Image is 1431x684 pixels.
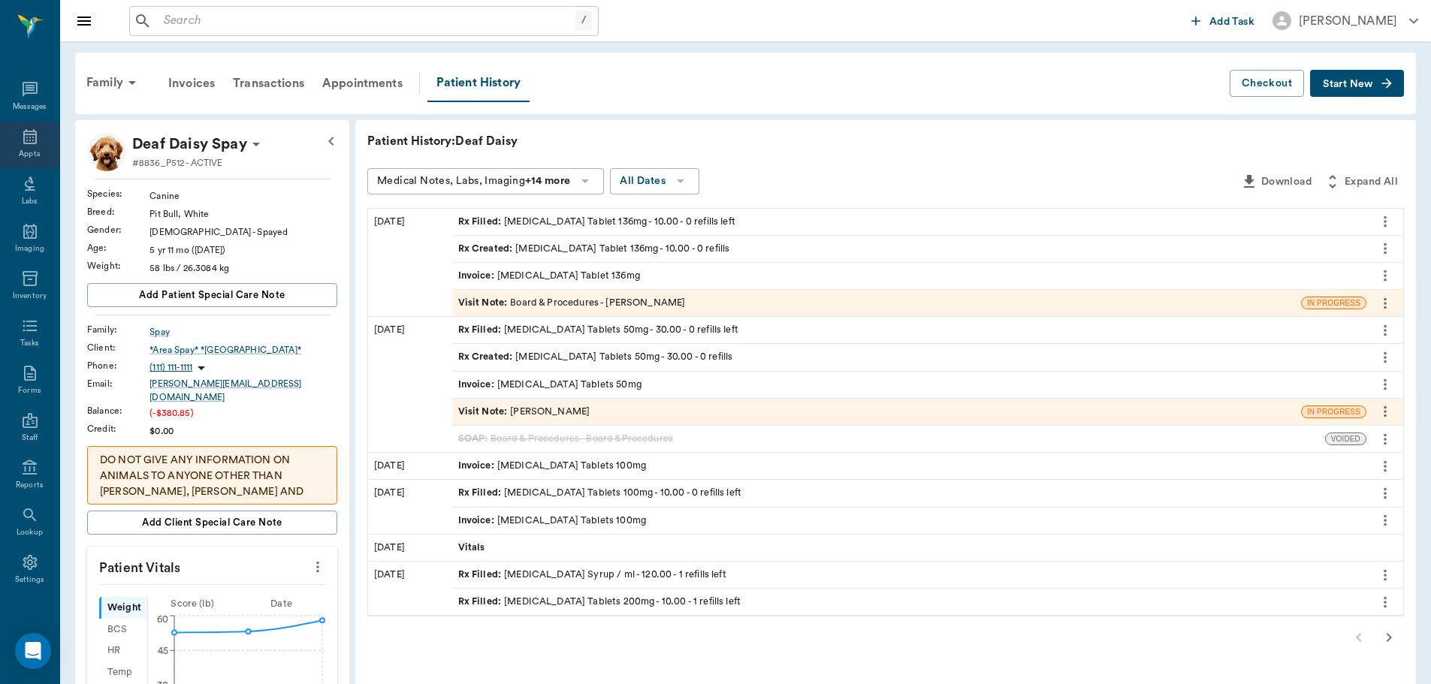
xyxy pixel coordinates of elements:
[22,432,38,444] div: Staff
[99,661,147,683] div: Temp
[1310,70,1404,98] button: Start New
[368,209,452,317] div: [DATE]
[458,514,497,528] span: Invoice :
[87,259,149,273] div: Weight :
[149,261,337,275] div: 58 lbs / 26.3084 kg
[20,338,39,349] div: Tasks
[87,341,149,354] div: Client :
[610,168,699,194] button: All Dates
[458,595,505,609] span: Rx Filled :
[458,405,590,419] div: [PERSON_NAME]
[149,377,337,404] div: [PERSON_NAME][EMAIL_ADDRESS][DOMAIN_NAME]
[458,486,505,500] span: Rx Filled :
[149,189,337,203] div: Canine
[16,480,44,491] div: Reports
[132,132,247,156] p: Deaf Daisy Spay
[13,101,47,113] div: Messages
[149,406,337,420] div: (-$380.85)
[142,514,282,531] span: Add client Special Care Note
[17,527,43,538] div: Lookup
[149,424,337,438] div: $0.00
[458,405,511,419] span: Visit Note :
[1373,426,1397,452] button: more
[159,65,224,101] a: Invoices
[458,269,640,283] div: [MEDICAL_DATA] Tablet 136mg
[458,459,497,473] span: Invoice :
[1373,263,1397,288] button: more
[368,453,452,479] div: [DATE]
[458,378,497,392] span: Invoice :
[158,646,168,655] tspan: 45
[1230,70,1304,98] button: Checkout
[149,243,337,257] div: 5 yr 11 mo ([DATE])
[22,196,38,207] div: Labs
[87,132,126,171] img: Profile Image
[1373,345,1397,370] button: more
[77,65,150,101] div: Family
[15,633,51,669] div: Open Intercom Messenger
[1373,562,1397,588] button: more
[368,562,452,615] div: [DATE]
[368,480,452,533] div: [DATE]
[148,597,237,611] div: Score ( lb )
[224,65,313,101] a: Transactions
[1373,589,1397,615] button: more
[149,343,337,357] a: *Area Spay* *[GEOGRAPHIC_DATA]*
[87,511,337,535] button: Add client Special Care Note
[87,377,149,390] div: Email :
[158,11,575,32] input: Search
[458,432,673,446] div: Board & Procedures - Board &Procedures
[15,574,45,586] div: Settings
[1318,168,1404,196] button: Expand All
[458,350,516,364] span: Rx Created :
[87,283,337,307] button: Add patient Special Care Note
[99,597,147,619] div: Weight
[87,187,149,200] div: Species :
[1326,433,1366,444] span: VOIDED
[1373,318,1397,343] button: more
[87,404,149,417] div: Balance :
[1373,481,1397,506] button: more
[99,619,147,640] div: BCS
[1373,291,1397,316] button: more
[87,547,337,584] p: Patient Vitals
[149,225,337,239] div: [DEMOGRAPHIC_DATA] - Spayed
[458,459,646,473] div: [MEDICAL_DATA] Tablets 100mg
[1234,168,1318,196] button: Download
[458,242,516,256] span: Rx Created :
[1373,508,1397,533] button: more
[149,325,337,339] a: Spay
[1373,372,1397,397] button: more
[1260,7,1430,35] button: [PERSON_NAME]
[458,242,730,256] div: [MEDICAL_DATA] Tablet 136mg - 10.00 - 0 refills
[458,269,497,283] span: Invoice :
[13,291,47,302] div: Inventory
[1373,399,1397,424] button: more
[87,422,149,435] div: Credit :
[458,296,511,310] span: Visit Note :
[132,156,222,170] p: #8836_P512 - ACTIVE
[1373,236,1397,261] button: more
[313,65,412,101] div: Appointments
[87,205,149,218] div: Breed :
[458,323,738,337] div: [MEDICAL_DATA] Tablets 50mg - 30.00 - 0 refills left
[87,223,149,237] div: Gender :
[1302,406,1366,417] span: IN PROGRESS
[368,317,452,452] div: [DATE]
[69,6,99,36] button: Close drawer
[458,215,505,229] span: Rx Filled :
[368,535,452,561] div: [DATE]
[458,432,491,446] span: SOAP :
[1299,12,1397,30] div: [PERSON_NAME]
[458,568,726,582] div: [MEDICAL_DATA] Syrup / ml - 120.00 - 1 refills left
[139,287,285,303] span: Add patient Special Care Note
[1302,297,1366,309] span: IN PROGRESS
[1373,209,1397,234] button: more
[458,595,741,609] div: [MEDICAL_DATA] Tablets 200mg - 10.00 - 1 refills left
[99,640,147,662] div: HR
[575,11,592,31] div: /
[367,132,818,150] p: Patient History: Deaf Daisy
